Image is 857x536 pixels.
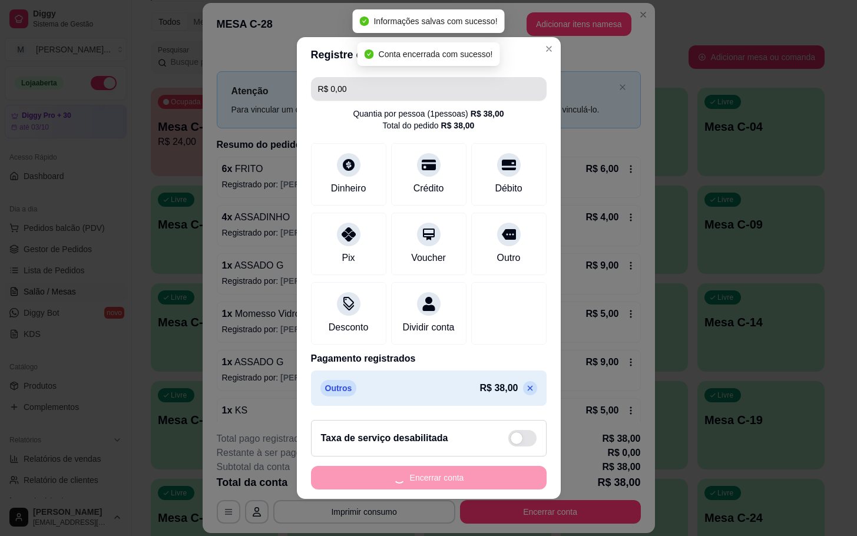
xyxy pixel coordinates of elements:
[441,120,475,131] div: R$ 38,00
[311,352,547,366] p: Pagamento registrados
[413,181,444,196] div: Crédito
[329,320,369,335] div: Desconto
[320,380,357,396] p: Outros
[411,251,446,265] div: Voucher
[540,39,558,58] button: Close
[318,77,540,101] input: Ex.: hambúrguer de cordeiro
[342,251,355,265] div: Pix
[297,37,561,72] header: Registre o pagamento do pedido
[402,320,454,335] div: Dividir conta
[379,49,493,59] span: Conta encerrada com sucesso!
[480,381,518,395] p: R$ 38,00
[383,120,475,131] div: Total do pedido
[471,108,504,120] div: R$ 38,00
[495,181,522,196] div: Débito
[321,431,448,445] h2: Taxa de serviço desabilitada
[353,108,504,120] div: Quantia por pessoa ( 1 pessoas)
[359,16,369,26] span: check-circle
[365,49,374,59] span: check-circle
[497,251,520,265] div: Outro
[331,181,366,196] div: Dinheiro
[373,16,497,26] span: Informações salvas com sucesso!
